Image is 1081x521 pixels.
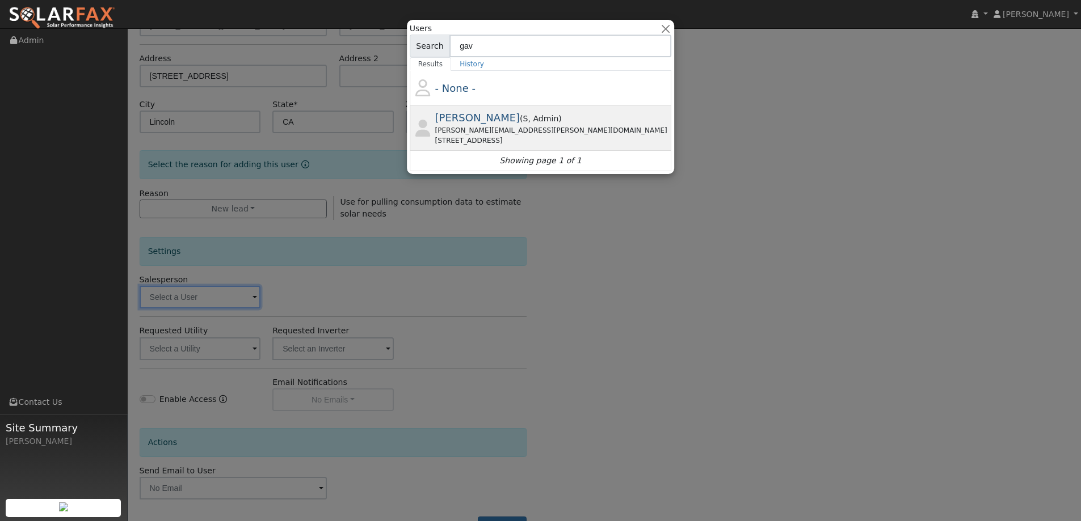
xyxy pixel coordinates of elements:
[1003,10,1069,19] span: [PERSON_NAME]
[435,112,520,124] span: [PERSON_NAME]
[523,114,528,123] span: Salesperson
[9,6,115,30] img: SolarFax
[451,57,493,71] a: History
[520,114,562,123] span: ( )
[499,155,581,167] i: Showing page 1 of 1
[410,57,452,71] a: Results
[59,502,68,511] img: retrieve
[410,35,450,57] span: Search
[435,82,476,94] span: - None -
[410,23,432,35] span: Users
[435,125,670,135] div: [PERSON_NAME][EMAIL_ADDRESS][PERSON_NAME][DOMAIN_NAME]
[528,114,559,123] span: Admin
[6,435,121,447] div: [PERSON_NAME]
[435,135,670,146] div: [STREET_ADDRESS]
[6,420,121,435] span: Site Summary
